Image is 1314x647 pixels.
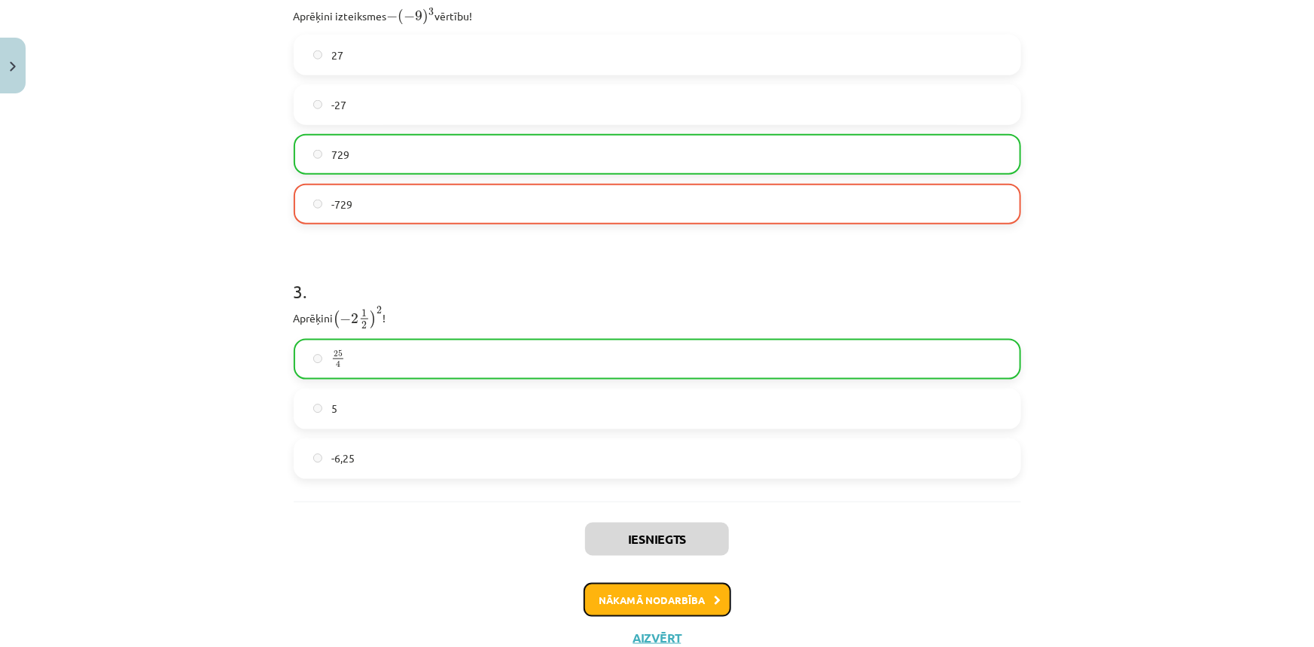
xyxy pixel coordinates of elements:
span: − [340,314,352,325]
button: Aizvērt [629,630,686,645]
input: -6,25 [313,453,323,463]
span: 25 [334,350,343,357]
input: 729 [313,150,323,160]
span: ) [423,9,429,25]
span: 5 [331,401,337,417]
span: -27 [331,97,346,113]
span: ( [334,310,340,328]
h1: 3 . [294,255,1021,301]
span: 1 [361,310,367,317]
span: 2 [377,307,382,314]
button: Nākamā nodarbība [584,583,731,618]
span: 2 [361,322,367,329]
input: 27 [313,50,323,60]
span: ( [398,9,404,25]
input: 5 [313,404,323,414]
span: 729 [331,147,349,163]
span: 27 [331,47,343,63]
span: − [387,11,398,22]
span: 2 [352,313,359,324]
p: Aprēķini izteiksmes vērtību! [294,5,1021,26]
span: − [404,11,416,22]
span: -6,25 [331,450,355,466]
img: icon-close-lesson-0947bae3869378f0d4975bcd49f059093ad1ed9edebbc8119c70593378902aed.svg [10,62,16,72]
span: -729 [331,197,352,212]
span: 4 [336,362,340,368]
span: 9 [416,11,423,21]
button: Iesniegts [585,523,729,556]
span: 3 [429,8,434,16]
p: Aprēķini ! [294,306,1021,330]
input: -729 [313,200,323,209]
input: -27 [313,100,323,110]
span: ) [370,310,377,328]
